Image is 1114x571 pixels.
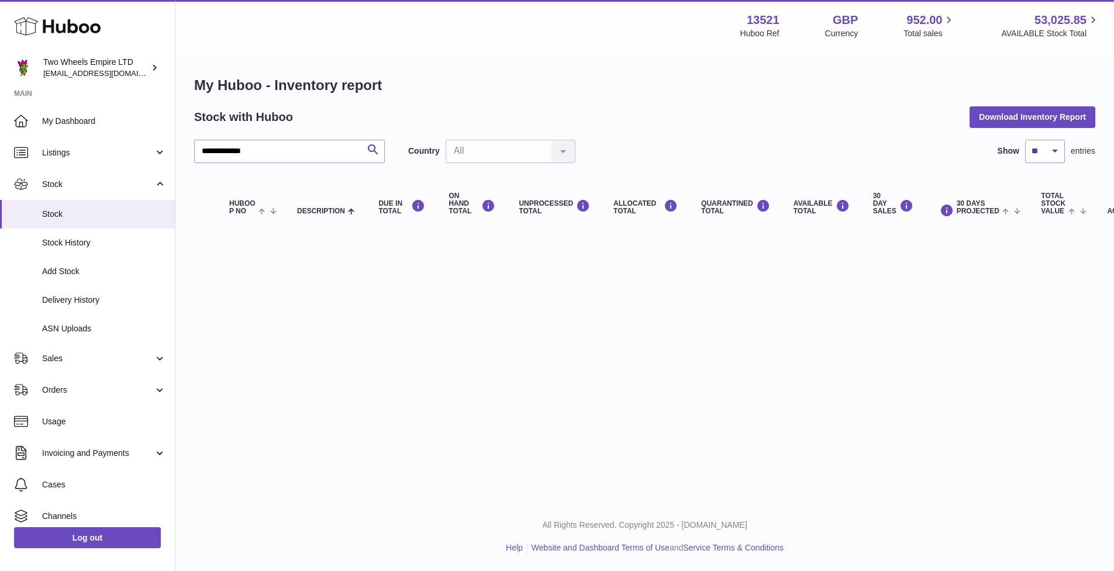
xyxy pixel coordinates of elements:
[449,192,495,216] div: ON HAND Total
[1071,146,1095,157] span: entries
[229,200,256,215] span: Huboo P no
[42,237,166,248] span: Stock History
[378,199,425,215] div: DUE IN TOTAL
[42,416,166,427] span: Usage
[42,385,154,396] span: Orders
[873,192,913,216] div: 30 DAY SALES
[43,68,172,78] span: [EMAIL_ADDRESS][DOMAIN_NAME]
[957,200,999,215] span: 30 DAYS PROJECTED
[701,199,770,215] div: QUARANTINED Total
[906,12,942,28] span: 952.00
[1001,12,1100,39] a: 53,025.85 AVAILABLE Stock Total
[825,28,858,39] div: Currency
[42,266,166,277] span: Add Stock
[740,28,780,39] div: Huboo Ref
[1001,28,1100,39] span: AVAILABLE Stock Total
[42,295,166,306] span: Delivery History
[14,527,161,548] a: Log out
[42,209,166,220] span: Stock
[506,543,523,552] a: Help
[903,12,956,39] a: 952.00 Total sales
[998,146,1019,157] label: Show
[683,543,784,552] a: Service Terms & Conditions
[297,207,345,215] span: Description
[903,28,956,39] span: Total sales
[408,146,440,157] label: Country
[42,116,166,127] span: My Dashboard
[42,511,166,522] span: Channels
[747,12,780,28] strong: 13521
[42,353,154,364] span: Sales
[519,199,590,215] div: UNPROCESSED Total
[532,543,670,552] a: Website and Dashboard Terms of Use
[185,520,1105,531] p: All Rights Reserved. Copyright 2025 - [DOMAIN_NAME]
[970,106,1095,127] button: Download Inventory Report
[613,199,678,215] div: ALLOCATED Total
[194,76,1095,95] h1: My Huboo - Inventory report
[42,323,166,334] span: ASN Uploads
[43,57,149,79] div: Two Wheels Empire LTD
[42,179,154,190] span: Stock
[527,542,784,553] li: and
[42,479,166,490] span: Cases
[1034,12,1087,28] span: 53,025.85
[833,12,858,28] strong: GBP
[42,448,154,459] span: Invoicing and Payments
[794,199,850,215] div: AVAILABLE Total
[1041,192,1065,216] span: Total stock value
[42,147,154,158] span: Listings
[194,109,293,125] h2: Stock with Huboo
[14,59,32,77] img: justas@twowheelsempire.com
